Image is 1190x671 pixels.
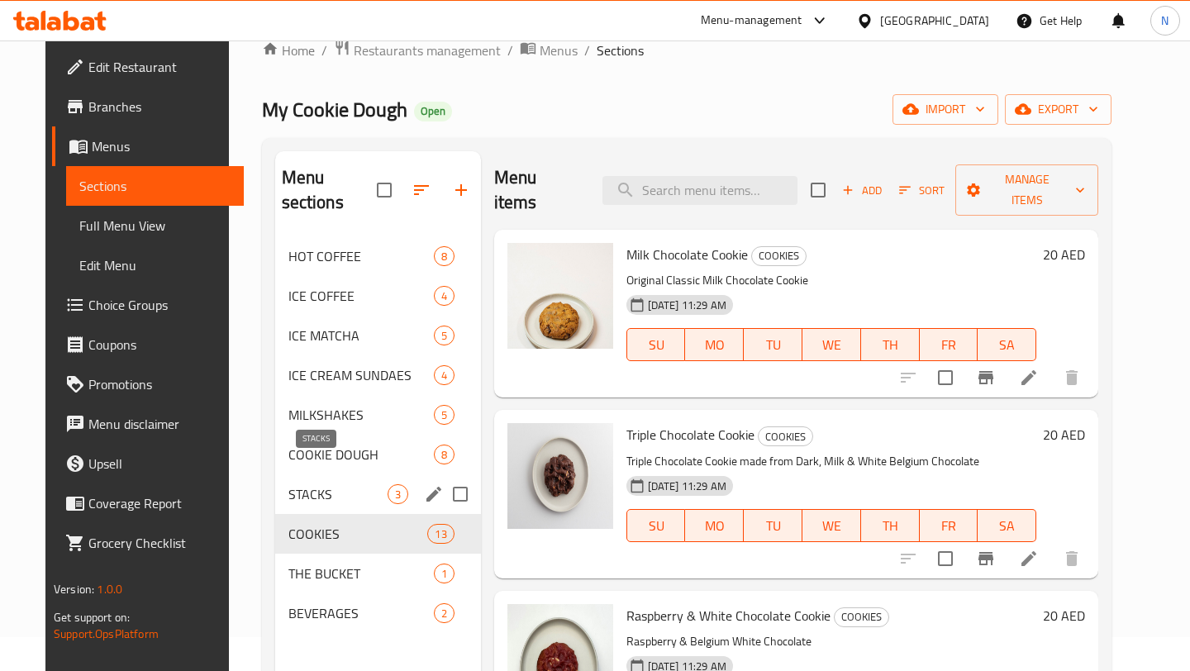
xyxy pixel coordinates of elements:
[88,493,231,513] span: Coverage Report
[802,328,861,361] button: WE
[434,564,455,583] div: items
[288,445,434,464] span: COOKIE DOUGH
[282,165,377,215] h2: Menu sections
[840,181,884,200] span: Add
[52,126,244,166] a: Menus
[334,40,501,61] a: Restaurants management
[692,333,737,357] span: MO
[275,276,481,316] div: ICE COFFEE4
[809,514,854,538] span: WE
[435,249,454,264] span: 8
[434,326,455,345] div: items
[288,246,434,266] span: HOT COFFEE
[66,245,244,285] a: Edit Menu
[275,593,481,633] div: BEVERAGES2
[52,483,244,523] a: Coverage Report
[435,566,454,582] span: 1
[1043,243,1085,266] h6: 20 AED
[262,40,315,60] a: Home
[88,454,231,474] span: Upsell
[920,509,978,542] button: FR
[626,270,1036,291] p: Original Classic Milk Chocolate Cookie
[388,484,408,504] div: items
[626,631,1036,652] p: Raspberry & Belgium White Chocolate
[868,333,913,357] span: TH
[520,40,578,61] a: Menus
[88,533,231,553] span: Grocery Checklist
[52,325,244,364] a: Coupons
[1052,539,1092,578] button: delete
[435,407,454,423] span: 5
[367,173,402,207] span: Select all sections
[701,11,802,31] div: Menu-management
[275,435,481,474] div: COOKIE DOUGH8
[584,40,590,60] li: /
[388,487,407,502] span: 3
[434,445,455,464] div: items
[641,297,733,313] span: [DATE] 11:29 AM
[1019,549,1039,569] a: Edit menu item
[288,326,434,345] span: ICE MATCHA
[751,246,807,266] div: COOKIES
[434,365,455,385] div: items
[1019,368,1039,388] a: Edit menu item
[507,40,513,60] li: /
[835,607,888,626] span: COOKIES
[427,524,454,544] div: items
[414,102,452,121] div: Open
[275,395,481,435] div: MILKSHAKES5
[288,484,388,504] span: STACKS
[88,335,231,355] span: Coupons
[892,94,998,125] button: import
[54,607,130,628] span: Get support on:
[888,178,955,203] span: Sort items
[626,242,748,267] span: Milk Chocolate Cookie
[835,178,888,203] button: Add
[421,482,446,507] button: edit
[758,426,813,446] div: COOKIES
[288,564,434,583] span: THE BUCKET
[434,246,455,266] div: items
[52,444,244,483] a: Upsell
[597,40,644,60] span: Sections
[441,170,481,210] button: Add section
[978,509,1036,542] button: SA
[928,541,963,576] span: Select to update
[402,170,441,210] span: Sort sections
[801,173,835,207] span: Select section
[434,603,455,623] div: items
[288,365,434,385] span: ICE CREAM SUNDAES
[634,333,679,357] span: SU
[97,578,122,600] span: 1.0.0
[861,328,920,361] button: TH
[275,316,481,355] div: ICE MATCHA5
[88,97,231,117] span: Branches
[414,104,452,118] span: Open
[52,404,244,444] a: Menu disclaimer
[540,40,578,60] span: Menus
[634,514,679,538] span: SU
[906,99,985,120] span: import
[435,606,454,621] span: 2
[685,328,744,361] button: MO
[435,368,454,383] span: 4
[88,374,231,394] span: Promotions
[92,136,231,156] span: Menus
[288,603,434,623] div: BEVERAGES
[926,514,972,538] span: FR
[978,328,1036,361] button: SA
[744,509,802,542] button: TU
[52,364,244,404] a: Promotions
[626,328,686,361] button: SU
[79,176,231,196] span: Sections
[920,328,978,361] button: FR
[750,514,796,538] span: TU
[626,422,754,447] span: Triple Chocolate Cookie
[88,57,231,77] span: Edit Restaurant
[641,478,733,494] span: [DATE] 11:29 AM
[602,176,797,205] input: search
[809,333,854,357] span: WE
[262,91,407,128] span: My Cookie Dough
